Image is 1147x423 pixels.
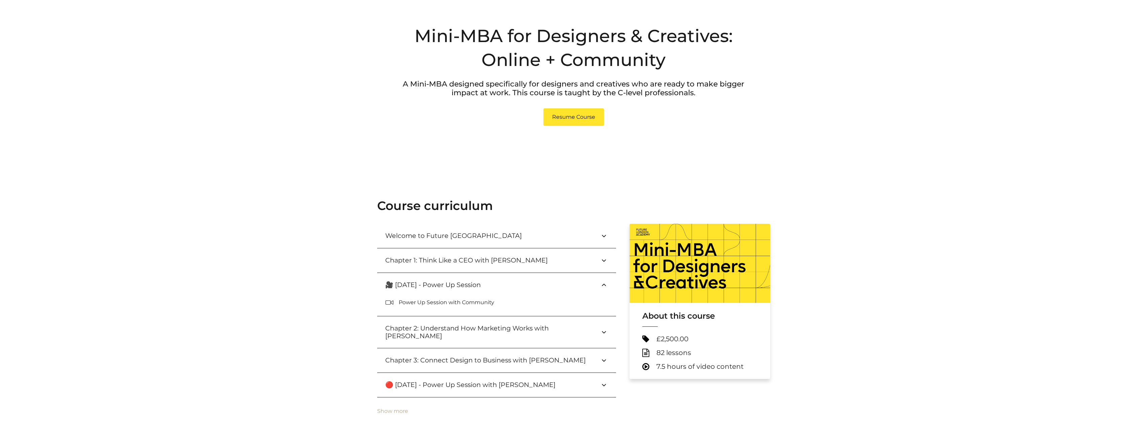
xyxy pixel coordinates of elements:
[377,224,616,248] button: Welcome to Future [GEOGRAPHIC_DATA]
[397,24,750,71] h2: Mini-MBA for Designers & Creatives: Online + Community
[377,273,616,297] button: 🎥 [DATE] - Power Up Session
[656,335,688,343] span: £2,500.00
[377,408,408,414] button: Show more
[377,316,616,348] button: Chapter 2: Understand How Marketing Works with [PERSON_NAME]
[656,362,744,371] span: 7.5 hours of video content
[399,298,500,307] p: Power Up Session with Community
[543,108,604,126] a: Resume Course
[377,199,770,213] h2: Course curriculum
[385,381,566,389] h3: 🔴 [DATE] - Power Up Session with [PERSON_NAME]
[377,348,616,373] button: Chapter 3: Connect Design to Business with [PERSON_NAME]
[385,356,597,364] h3: Chapter 3: Connect Design to Business with [PERSON_NAME]
[377,373,616,397] button: 🔴 [DATE] - Power Up Session with [PERSON_NAME]
[656,349,691,357] span: 82 lessons
[385,281,492,289] h3: 🎥 [DATE] - Power Up Session
[397,80,750,98] p: A Mini-MBA designed specifically for designers and creatives who are ready to make bigger impact ...
[385,324,600,340] h3: Chapter 2: Understand How Marketing Works with [PERSON_NAME]
[385,232,533,240] h3: Welcome to Future [GEOGRAPHIC_DATA]
[377,248,616,273] button: Chapter 1: Think Like a CEO with [PERSON_NAME]
[642,311,757,321] h3: About this course
[385,256,559,264] h3: Chapter 1: Think Like a CEO with [PERSON_NAME]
